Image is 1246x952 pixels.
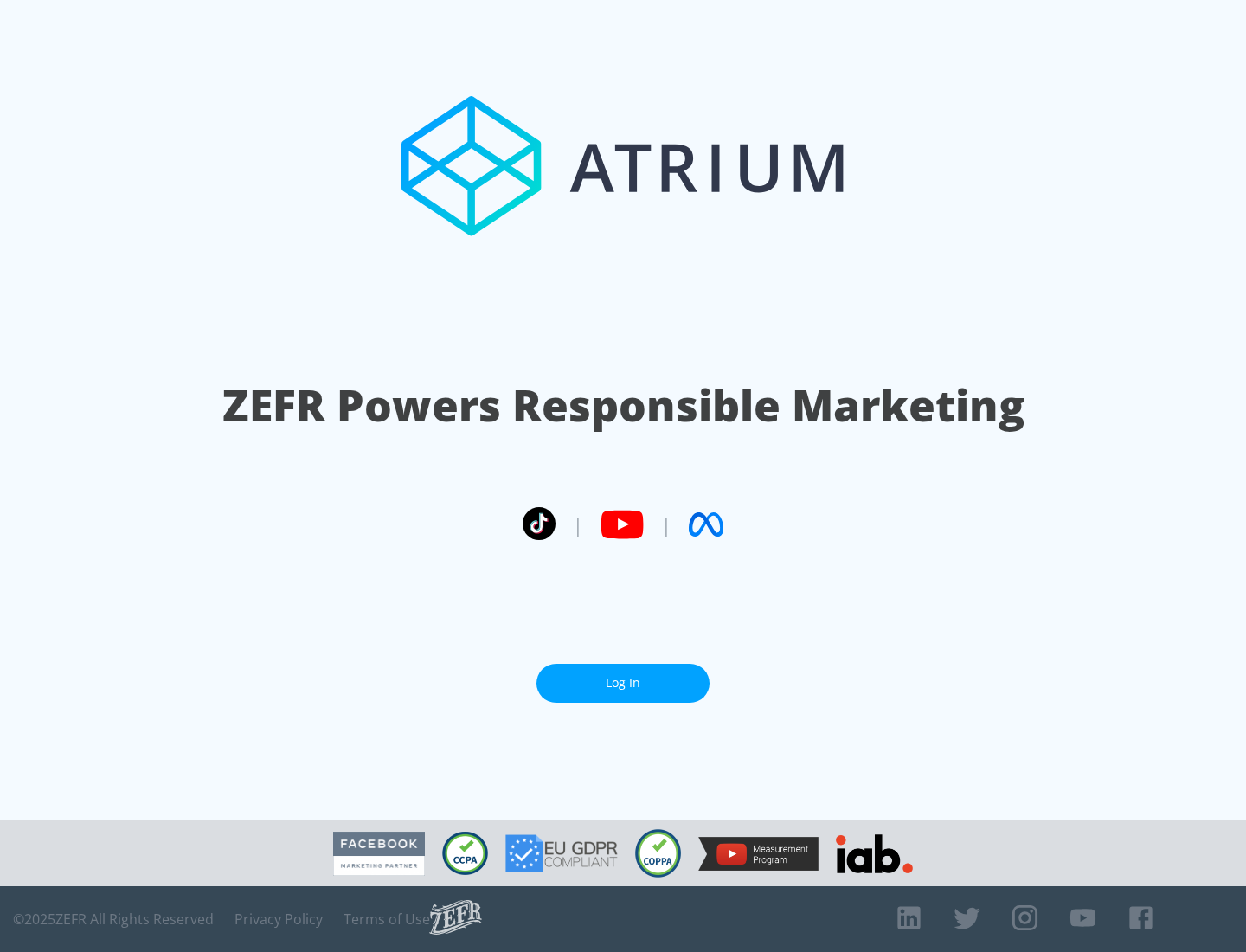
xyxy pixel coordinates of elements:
img: YouTube Measurement Program [698,837,819,871]
span: | [661,511,671,537]
a: Privacy Policy [234,910,323,928]
img: IAB [836,834,913,873]
img: COPPA Compliant [635,829,681,878]
img: Facebook Marketing Partner [333,832,425,876]
span: © 2025 ZEFR All Rights Reserved [13,910,214,928]
img: CCPA Compliant [442,832,488,875]
h1: ZEFR Powers Responsible Marketing [222,376,1024,435]
span: | [573,511,583,537]
a: Terms of Use [344,910,430,928]
img: GDPR Compliant [505,834,618,872]
a: Log In [536,664,710,703]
